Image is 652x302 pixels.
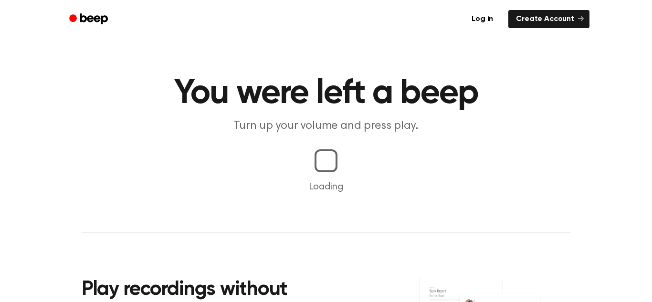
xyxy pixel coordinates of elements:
a: Log in [462,8,503,30]
h1: You were left a beep [82,76,570,111]
p: Turn up your volume and press play. [143,118,509,134]
p: Loading [11,180,641,194]
a: Beep [63,10,116,29]
a: Create Account [508,10,589,28]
